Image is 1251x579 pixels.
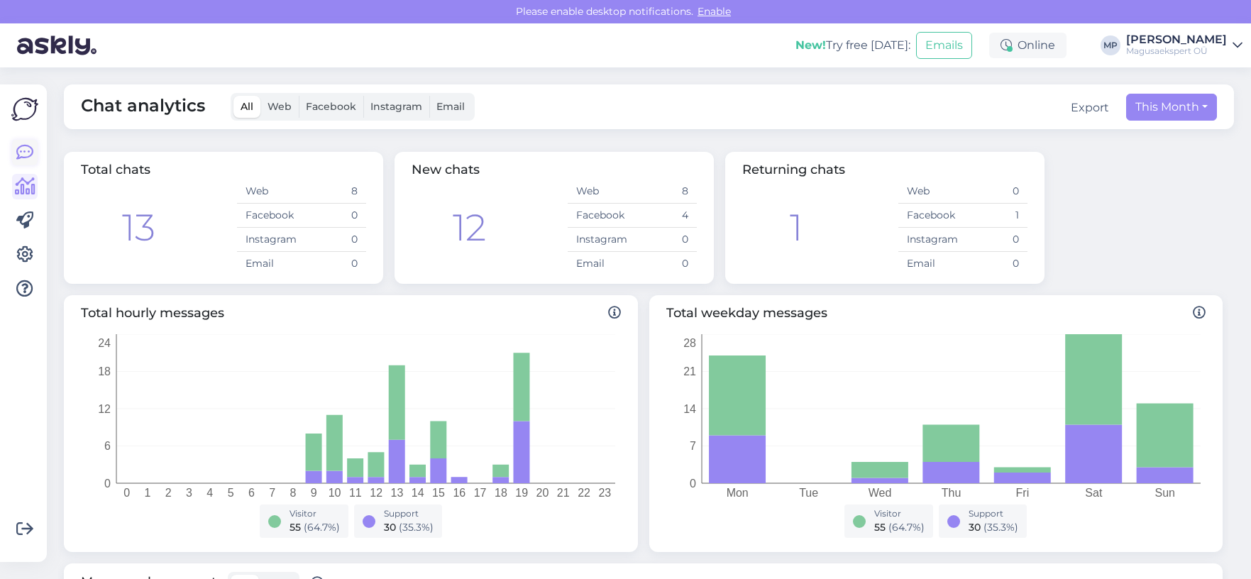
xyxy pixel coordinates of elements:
[916,32,972,59] button: Emails
[241,100,253,113] span: All
[683,403,696,415] tspan: 14
[898,180,963,204] td: Web
[453,487,465,499] tspan: 16
[302,252,366,276] td: 0
[290,521,301,534] span: 55
[304,521,340,534] span: ( 64.7 %)
[290,487,297,499] tspan: 8
[568,228,632,252] td: Instagram
[104,440,111,452] tspan: 6
[268,100,292,113] span: Web
[412,162,480,177] span: New chats
[598,487,611,499] tspan: 23
[206,487,213,499] tspan: 4
[898,228,963,252] td: Instagram
[237,204,302,228] td: Facebook
[666,304,1206,323] span: Total weekday messages
[165,487,172,499] tspan: 2
[311,487,317,499] tspan: 9
[690,440,696,452] tspan: 7
[898,204,963,228] td: Facebook
[399,521,434,534] span: ( 35.3 %)
[302,180,366,204] td: 8
[632,252,697,276] td: 0
[237,228,302,252] td: Instagram
[1126,34,1242,57] a: [PERSON_NAME]Magusaekspert OÜ
[122,200,155,255] div: 13
[632,228,697,252] td: 0
[1126,94,1217,121] button: This Month
[269,487,275,499] tspan: 7
[11,96,38,123] img: Askly Logo
[868,487,891,499] tspan: Wed
[969,521,981,534] span: 30
[81,304,621,323] span: Total hourly messages
[989,33,1067,58] div: Online
[898,252,963,276] td: Email
[453,200,486,255] div: 12
[568,180,632,204] td: Web
[1154,487,1174,499] tspan: Sun
[384,507,434,520] div: Support
[578,487,590,499] tspan: 22
[329,487,341,499] tspan: 10
[290,507,340,520] div: Visitor
[632,180,697,204] td: 8
[557,487,570,499] tspan: 21
[370,100,422,113] span: Instagram
[795,37,910,54] div: Try free [DATE]:
[683,337,696,349] tspan: 28
[98,403,111,415] tspan: 12
[186,487,192,499] tspan: 3
[969,507,1018,520] div: Support
[683,365,696,377] tspan: 21
[726,487,748,499] tspan: Mon
[98,365,111,377] tspan: 18
[963,180,1027,204] td: 0
[104,478,111,490] tspan: 0
[1126,45,1227,57] div: Magusaekspert OÜ
[536,487,549,499] tspan: 20
[81,162,150,177] span: Total chats
[384,521,396,534] span: 30
[228,487,234,499] tspan: 5
[1085,487,1103,499] tspan: Sat
[412,487,424,499] tspan: 14
[370,487,382,499] tspan: 12
[237,252,302,276] td: Email
[693,5,735,18] span: Enable
[874,521,886,534] span: 55
[302,228,366,252] td: 0
[123,487,130,499] tspan: 0
[1101,35,1120,55] div: MP
[432,487,445,499] tspan: 15
[391,487,404,499] tspan: 13
[888,521,925,534] span: ( 64.7 %)
[1071,99,1109,116] button: Export
[495,487,507,499] tspan: 18
[1126,34,1227,45] div: [PERSON_NAME]
[237,180,302,204] td: Web
[515,487,528,499] tspan: 19
[302,204,366,228] td: 0
[983,521,1018,534] span: ( 35.3 %)
[874,507,925,520] div: Visitor
[941,487,961,499] tspan: Thu
[632,204,697,228] td: 4
[474,487,487,499] tspan: 17
[568,252,632,276] td: Email
[98,337,111,349] tspan: 24
[963,228,1027,252] td: 0
[81,93,205,121] span: Chat analytics
[306,100,356,113] span: Facebook
[799,487,818,499] tspan: Tue
[963,252,1027,276] td: 0
[1015,487,1029,499] tspan: Fri
[742,162,845,177] span: Returning chats
[690,478,696,490] tspan: 0
[963,204,1027,228] td: 1
[568,204,632,228] td: Facebook
[790,200,803,255] div: 1
[248,487,255,499] tspan: 6
[795,38,826,52] b: New!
